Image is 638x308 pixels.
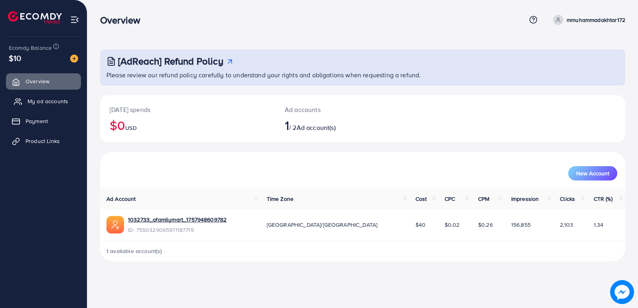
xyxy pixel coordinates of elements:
a: 1032733_afamilymart_1757948609782 [128,216,226,224]
span: $0.02 [445,221,460,229]
span: Cost [415,195,427,203]
span: New Account [576,171,609,176]
img: image [70,55,78,63]
span: Product Links [26,137,60,145]
span: Time Zone [267,195,293,203]
span: Overview [26,77,49,85]
img: image [610,280,634,304]
span: CPC [445,195,455,203]
img: ic-ads-acc.e4c84228.svg [106,216,124,233]
p: [DATE] spends [110,105,266,114]
a: Payment [6,113,81,129]
span: $40 [415,221,425,229]
p: Please review our refund policy carefully to understand your rights and obligations when requesti... [106,70,620,80]
span: 2,103 [560,221,573,229]
span: USD [125,124,136,132]
a: My ad accounts [6,93,81,109]
span: 156,855 [511,221,531,229]
p: mmuhammadakhtar172 [567,15,625,25]
h2: $0 [110,118,266,133]
span: $10 [9,52,21,64]
span: Ecomdy Balance [9,44,52,52]
span: 1 [285,116,289,134]
img: menu [70,15,79,24]
span: Ad Account [106,195,136,203]
h3: [AdReach] Refund Policy [118,55,223,67]
span: [GEOGRAPHIC_DATA]/[GEOGRAPHIC_DATA] [267,221,378,229]
span: 1 available account(s) [106,247,162,255]
span: My ad accounts [28,97,68,105]
span: Impression [511,195,539,203]
img: logo [8,11,62,24]
button: New Account [568,166,617,180]
h2: / 2 [285,118,397,133]
span: ID: 7550329065971187719 [128,226,226,234]
span: Ad account(s) [297,123,336,132]
span: CPM [478,195,489,203]
span: Payment [26,117,48,125]
p: Ad accounts [285,105,397,114]
h3: Overview [100,14,147,26]
span: $0.26 [478,221,493,229]
a: Product Links [6,133,81,149]
span: CTR (%) [594,195,612,203]
a: mmuhammadakhtar172 [550,15,625,25]
span: 1.34 [594,221,604,229]
span: Clicks [560,195,575,203]
a: Overview [6,73,81,89]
